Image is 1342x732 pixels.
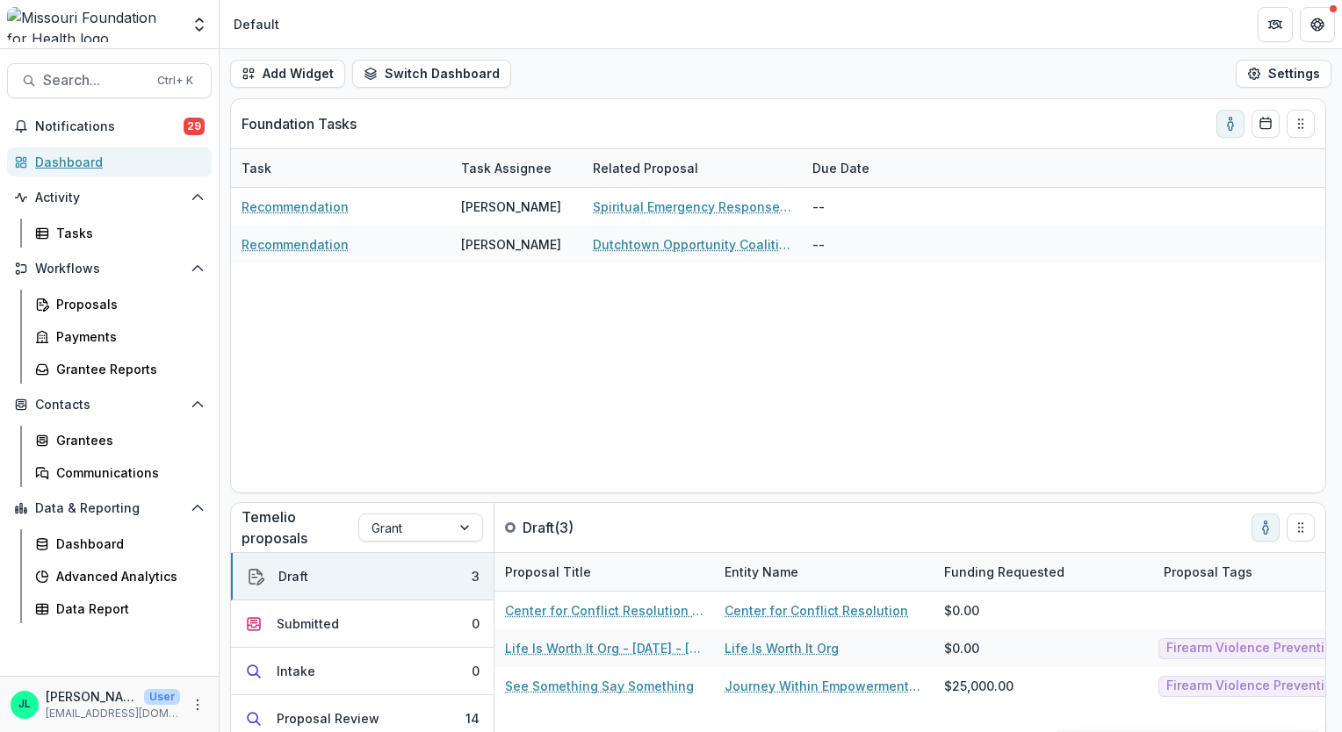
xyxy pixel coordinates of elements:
[7,391,212,419] button: Open Contacts
[35,262,184,276] span: Workflows
[28,355,212,384] a: Grantee Reports
[18,699,31,710] div: Jessi LaRose
[28,322,212,351] a: Payments
[7,147,212,176] a: Dashboard
[714,553,934,591] div: Entity Name
[494,553,714,591] div: Proposal Title
[1216,110,1245,138] button: toggle-assigned-to-me
[1153,563,1263,581] div: Proposal Tags
[231,600,494,648] button: Submitted0
[56,599,198,618] div: Data Report
[28,529,212,558] a: Dashboard
[714,563,809,581] div: Entity Name
[46,706,180,721] p: [EMAIL_ADDRESS][DOMAIN_NAME]
[56,431,198,449] div: Grantees
[43,72,147,89] span: Search...
[242,113,357,134] p: Foundation Tasks
[231,159,282,177] div: Task
[7,183,212,212] button: Open Activity
[227,11,286,37] nav: breadcrumb
[7,7,180,42] img: Missouri Foundation for Health logo
[451,159,562,177] div: Task Assignee
[1236,60,1331,88] button: Settings
[7,112,212,140] button: Notifications29
[35,190,184,205] span: Activity
[802,149,934,187] div: Due Date
[277,709,379,728] div: Proposal Review
[944,677,1014,695] span: $25,000.00
[934,553,1153,591] div: Funding Requested
[187,7,212,42] button: Open entity switcher
[231,149,451,187] div: Task
[28,219,212,248] a: Tasks
[28,290,212,319] a: Proposals
[56,535,198,553] div: Dashboard
[35,501,184,516] span: Data & Reporting
[472,567,480,585] div: 3
[1287,513,1315,542] button: Drag
[144,689,180,705] p: User
[28,426,212,455] a: Grantees
[56,360,198,378] div: Grantee Reports
[802,226,934,263] div: --
[461,235,561,254] div: [PERSON_NAME]
[230,60,345,88] button: Add Widget
[7,63,212,98] button: Search...
[231,553,494,600] button: Draft3
[934,563,1075,581] div: Funding Requested
[1287,110,1315,138] button: Drag
[582,149,802,187] div: Related Proposal
[56,463,198,482] div: Communications
[725,601,908,620] a: Center for Conflict Resolution
[1252,110,1280,138] button: Calendar
[593,197,791,216] a: Spiritual Emergency Response Network (SERN)
[461,197,561,216] div: [PERSON_NAME]
[1258,7,1293,42] button: Partners
[56,295,198,313] div: Proposals
[242,506,358,549] p: Temelio proposals
[7,255,212,283] button: Open Workflows
[231,648,494,695] button: Intake0
[46,687,137,706] p: [PERSON_NAME]
[494,563,602,581] div: Proposal Title
[242,197,349,216] a: Recommendation
[451,149,582,187] div: Task Assignee
[28,594,212,623] a: Data Report
[472,614,480,633] div: 0
[56,224,198,242] div: Tasks
[944,601,979,620] span: $0.00
[277,614,339,633] div: Submitted
[278,567,308,585] div: Draft
[505,639,703,657] a: Life Is Worth It Org - [DATE] - [DATE] Supporting Grassroots Efforts and Capacity to Address Fire...
[277,662,315,680] div: Intake
[352,60,511,88] button: Switch Dashboard
[1252,513,1280,542] button: toggle-assigned-to-me
[35,398,184,413] span: Contacts
[944,639,979,657] span: $0.00
[505,677,694,695] a: See Something Say Something
[242,235,349,254] a: Recommendation
[28,562,212,591] a: Advanced Analytics
[725,639,839,657] a: Life Is Worth It Org
[582,159,709,177] div: Related Proposal
[593,235,791,254] a: Dutchtown Opportunity Coalition for Youth
[802,159,880,177] div: Due Date
[505,601,703,620] a: Center for Conflict Resolution - [DATE] - [DATE] Grassroots Efforts to Address FID - RFA
[472,662,480,680] div: 0
[187,694,208,715] button: More
[465,709,480,728] div: 14
[35,119,184,134] span: Notifications
[523,517,654,538] p: Draft ( 3 )
[234,15,279,33] div: Default
[28,458,212,487] a: Communications
[1300,7,1335,42] button: Get Help
[7,494,212,522] button: Open Data & Reporting
[56,327,198,346] div: Payments
[35,153,198,171] div: Dashboard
